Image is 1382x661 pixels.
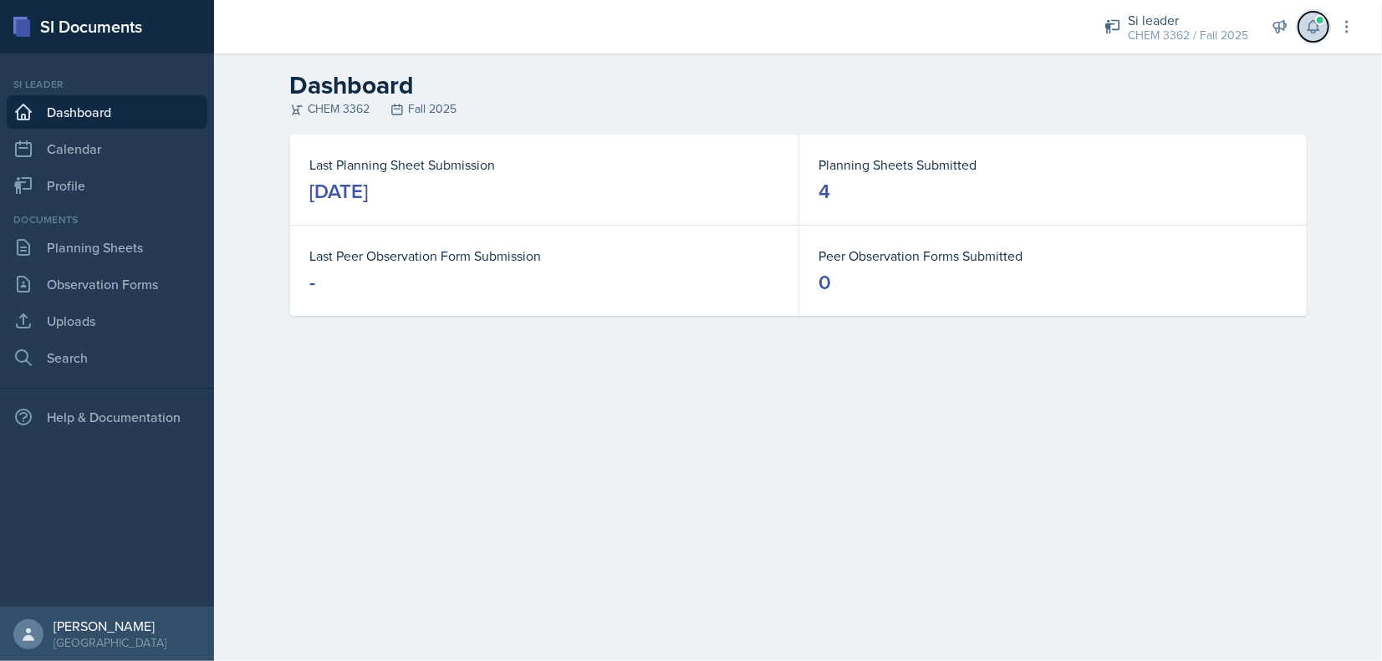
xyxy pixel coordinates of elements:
[7,212,207,227] div: Documents
[7,95,207,129] a: Dashboard
[290,100,1307,118] div: CHEM 3362 Fall 2025
[290,70,1307,100] h2: Dashboard
[819,155,1287,175] dt: Planning Sheets Submitted
[1128,27,1248,44] div: CHEM 3362 / Fall 2025
[7,400,207,434] div: Help & Documentation
[310,246,778,266] dt: Last Peer Observation Form Submission
[7,341,207,374] a: Search
[7,304,207,338] a: Uploads
[54,634,166,651] div: [GEOGRAPHIC_DATA]
[7,231,207,264] a: Planning Sheets
[7,267,207,301] a: Observation Forms
[54,618,166,634] div: [PERSON_NAME]
[819,269,832,296] div: 0
[819,246,1287,266] dt: Peer Observation Forms Submitted
[1128,10,1248,30] div: Si leader
[310,178,369,205] div: [DATE]
[7,132,207,165] a: Calendar
[819,178,831,205] div: 4
[7,77,207,92] div: Si leader
[7,169,207,202] a: Profile
[310,155,778,175] dt: Last Planning Sheet Submission
[310,269,316,296] div: -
